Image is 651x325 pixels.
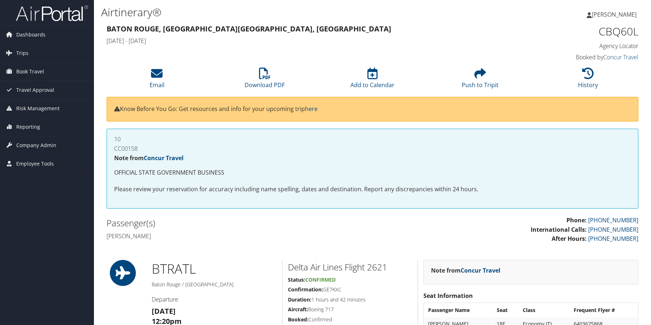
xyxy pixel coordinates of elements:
[114,154,184,162] strong: Note from
[288,316,309,323] strong: Booked:
[107,217,367,229] h2: Passenger(s)
[144,154,184,162] a: Concur Travel
[493,304,518,317] th: Seat
[16,155,54,173] span: Employee Tools
[288,296,413,303] h5: 1 hours and 42 minutes
[114,185,631,194] p: Please review your reservation for accuracy including name spelling, dates and destination. Repor...
[588,235,638,243] a: [PHONE_NUMBER]
[114,136,631,142] h4: 10
[152,306,176,316] strong: [DATE]
[288,261,413,273] h2: Delta Air Lines Flight 2621
[461,266,500,274] a: Concur Travel
[514,53,639,61] h4: Booked by
[288,286,413,293] h5: GE7KXC
[152,295,277,303] h4: Departure
[101,5,463,20] h1: Airtinerary®
[245,72,285,89] a: Download PDF
[592,10,637,18] span: [PERSON_NAME]
[288,286,323,293] strong: Confirmation:
[578,72,598,89] a: History
[16,81,54,99] span: Travel Approval
[424,304,492,317] th: Passenger Name
[514,24,639,39] h1: CBQ60L
[288,296,311,303] strong: Duration:
[531,226,587,234] strong: International Calls:
[152,260,277,278] h1: BTR ATL
[16,136,56,154] span: Company Admin
[288,316,413,323] h5: Confirmed
[114,168,631,178] p: OFFICIAL STATE GOVERNMENT BUSINESS
[423,292,473,300] strong: Seat Information
[305,105,318,113] a: here
[570,304,637,317] th: Frequent Flyer #
[288,276,305,283] strong: Status:
[288,306,413,313] h5: Boeing 717
[107,37,503,45] h4: [DATE] - [DATE]
[566,216,587,224] strong: Phone:
[603,53,638,61] a: Concur Travel
[431,266,500,274] strong: Note from
[350,72,395,89] a: Add to Calendar
[150,72,164,89] a: Email
[114,146,631,151] h4: CC00158
[16,5,88,22] img: airportal-logo.png
[16,44,29,62] span: Trips
[552,235,587,243] strong: After Hours:
[107,24,391,34] strong: Baton Rouge, [GEOGRAPHIC_DATA] [GEOGRAPHIC_DATA], [GEOGRAPHIC_DATA]
[16,118,40,136] span: Reporting
[587,4,644,25] a: [PERSON_NAME]
[107,232,367,240] h4: [PERSON_NAME]
[152,281,277,288] h5: Baton Rouge / [GEOGRAPHIC_DATA]
[16,26,46,44] span: Dashboards
[16,99,60,117] span: Risk Management
[588,226,638,234] a: [PHONE_NUMBER]
[16,63,44,81] span: Book Travel
[288,306,308,313] strong: Aircraft:
[514,42,639,50] h4: Agency Locator
[588,216,638,224] a: [PHONE_NUMBER]
[519,304,569,317] th: Class
[114,104,631,114] p: Know Before You Go: Get resources and info for your upcoming trip
[305,276,336,283] span: Confirmed
[462,72,499,89] a: Push to Tripit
